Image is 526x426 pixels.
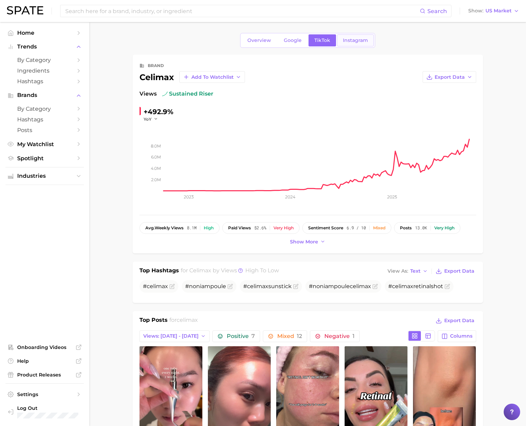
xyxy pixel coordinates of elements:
span: Export Data [444,318,474,324]
input: Search here for a brand, industry, or ingredient [65,5,420,17]
span: Product Releases [17,372,72,378]
a: Instagram [337,34,374,46]
span: 52.6% [254,226,266,230]
span: sentiment score [308,226,343,230]
button: Flag as miscategorized or irrelevant [293,284,299,289]
h2: for by Views [181,266,279,276]
img: SPATE [7,6,43,14]
span: # [143,283,168,290]
a: Hashtags [5,76,84,87]
span: celimax [350,283,371,290]
span: Spotlight [17,155,72,162]
a: Spotlight [5,153,84,164]
span: Help [17,358,72,364]
span: Industries [17,173,72,179]
span: Negative [324,334,355,339]
span: # sunstick [243,283,292,290]
span: Hashtags [17,116,72,123]
button: Export Data [434,316,476,326]
button: Show more [288,237,327,247]
tspan: 2023 [184,194,194,199]
span: Add to Watchlist [191,74,234,80]
a: TikTok [309,34,336,46]
button: Views: [DATE] - [DATE] [139,330,210,342]
button: Columns [438,330,476,342]
span: TikTok [314,37,330,43]
button: Flag as miscategorized or irrelevant [372,284,378,289]
tspan: 2.0m [151,177,161,182]
span: Mixed [277,334,302,339]
span: posts [400,226,412,230]
span: Hashtags [17,78,72,85]
a: My Watchlist [5,139,84,150]
button: ShowUS Market [467,7,521,15]
span: YoY [144,116,152,122]
button: YoY [144,116,158,122]
a: Ingredients [5,65,84,76]
a: Overview [242,34,277,46]
span: Trends [17,44,72,50]
button: Add to Watchlist [179,71,245,83]
span: My Watchlist [17,141,72,148]
span: US Market [485,9,512,13]
button: Flag as miscategorized or irrelevant [227,284,233,289]
a: Settings [5,389,84,400]
span: by Category [17,57,72,63]
a: Help [5,356,84,366]
span: 8.1m [187,226,197,230]
span: 12 [297,333,302,339]
a: Log out. Currently logged in with e-mail yumi.toki@spate.nyc. [5,403,84,420]
span: Export Data [444,268,474,274]
h1: Top Posts [139,316,168,326]
span: Home [17,30,72,36]
span: Show [468,9,483,13]
img: sustained riser [162,91,168,97]
span: celimax [177,317,198,323]
div: High [204,226,214,230]
span: Views: [DATE] - [DATE] [143,333,199,339]
button: avg.weekly views8.1mHigh [139,222,220,234]
tspan: 6.0m [151,154,161,160]
a: by Category [5,55,84,65]
button: Industries [5,171,84,181]
span: 13.0k [415,226,427,230]
span: Onboarding Videos [17,344,72,350]
a: Product Releases [5,370,84,380]
a: Hashtags [5,114,84,125]
span: 7 [251,333,255,339]
tspan: 2025 [387,194,397,199]
span: Show more [290,239,318,245]
span: celimax [392,283,413,290]
span: Search [427,8,447,14]
span: Ingredients [17,67,72,74]
div: celimax [139,71,245,83]
div: Very high [434,226,455,230]
button: sentiment score6.9 / 10Mixed [302,222,391,234]
tspan: 8.0m [151,143,161,149]
span: paid views [228,226,251,230]
span: #noniampoule [309,283,371,290]
span: Export Data [435,74,465,80]
span: Google [284,37,302,43]
span: high to low [245,267,279,274]
button: Flag as miscategorized or irrelevant [169,284,175,289]
a: Posts [5,125,84,135]
a: Onboarding Videos [5,342,84,352]
button: View AsText [386,267,430,276]
div: brand [148,62,164,70]
h1: Top Hashtags [139,266,179,276]
span: # retinalshot [388,283,443,290]
span: 6.9 / 10 [347,226,366,230]
a: Google [278,34,307,46]
span: Positive [227,334,255,339]
span: celimax [189,267,211,274]
span: Instagram [343,37,368,43]
button: Brands [5,90,84,100]
button: Trends [5,42,84,52]
span: #noniampoule [185,283,226,290]
span: View As [388,269,408,273]
span: celimax [147,283,168,290]
tspan: 4.0m [151,166,161,171]
div: Mixed [373,226,385,230]
a: by Category [5,103,84,114]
